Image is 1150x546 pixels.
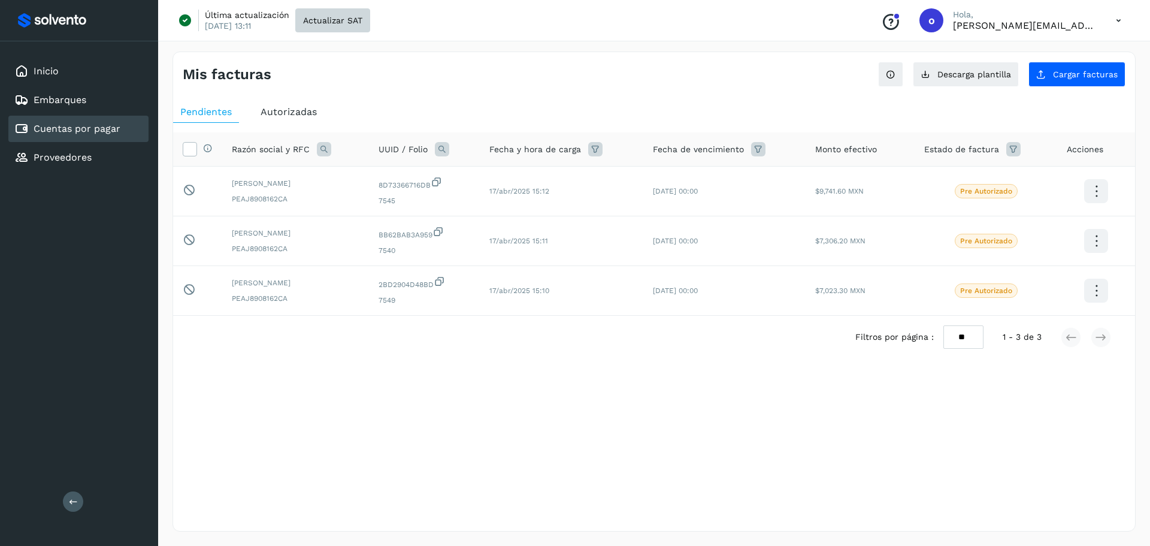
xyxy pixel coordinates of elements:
[34,94,86,105] a: Embarques
[960,187,1012,195] p: Pre Autorizado
[8,116,149,142] div: Cuentas por pagar
[1053,70,1118,79] span: Cargar facturas
[815,143,877,156] span: Monto efectivo
[303,16,362,25] span: Actualizar SAT
[379,295,470,306] span: 7549
[34,152,92,163] a: Proveedores
[379,195,470,206] span: 7545
[913,62,1019,87] button: Descarga plantilla
[34,65,59,77] a: Inicio
[653,286,698,295] span: [DATE] 00:00
[653,143,744,156] span: Fecha de vencimiento
[1003,331,1042,343] span: 1 - 3 de 3
[489,286,549,295] span: 17/abr/2025 15:10
[232,293,359,304] span: PEAJ8908162CA
[815,286,865,295] span: $7,023.30 MXN
[855,331,934,343] span: Filtros por página :
[489,237,548,245] span: 17/abr/2025 15:11
[205,20,251,31] p: [DATE] 13:11
[653,237,698,245] span: [DATE] 00:00
[379,143,428,156] span: UUID / Folio
[295,8,370,32] button: Actualizar SAT
[8,58,149,85] div: Inicio
[232,178,359,189] span: [PERSON_NAME]
[953,20,1097,31] p: obed.perez@clcsolutions.com.mx
[379,176,470,191] span: 8D73366716DB
[232,243,359,254] span: PEAJ8908162CA
[1067,143,1103,156] span: Acciones
[232,143,310,156] span: Razón social y RFC
[960,237,1012,245] p: Pre Autorizado
[379,226,470,240] span: BB62BAB3A959
[1028,62,1125,87] button: Cargar facturas
[261,106,317,117] span: Autorizadas
[489,143,581,156] span: Fecha y hora de carga
[489,187,549,195] span: 17/abr/2025 15:12
[180,106,232,117] span: Pendientes
[34,123,120,134] a: Cuentas por pagar
[937,70,1011,79] span: Descarga plantilla
[232,194,359,204] span: PEAJ8908162CA
[8,87,149,113] div: Embarques
[232,228,359,239] span: [PERSON_NAME]
[205,10,289,20] p: Última actualización
[379,276,470,290] span: 2BD2904D48BD
[232,277,359,288] span: [PERSON_NAME]
[960,286,1012,295] p: Pre Autorizado
[815,237,865,245] span: $7,306.20 MXN
[815,187,864,195] span: $9,741.60 MXN
[8,144,149,171] div: Proveedores
[379,245,470,256] span: 7540
[924,143,999,156] span: Estado de factura
[183,66,271,83] h4: Mis facturas
[653,187,698,195] span: [DATE] 00:00
[953,10,1097,20] p: Hola,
